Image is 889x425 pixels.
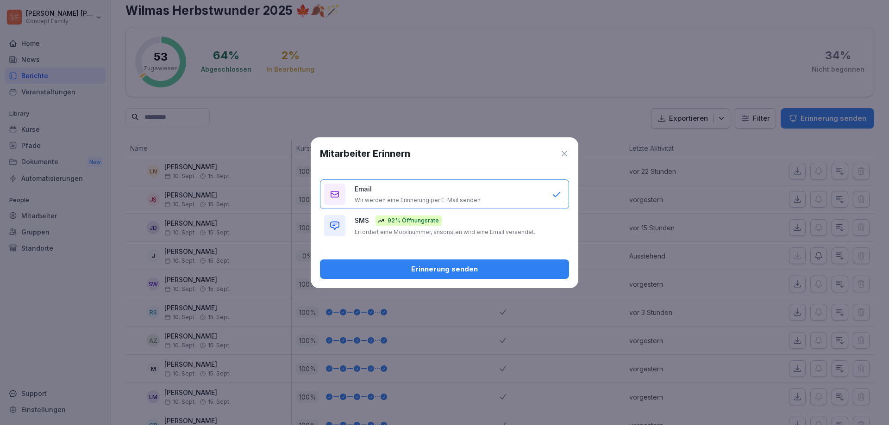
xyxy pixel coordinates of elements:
[320,147,410,160] h1: Mitarbeiter Erinnern
[355,228,535,236] p: Erfordert eine Mobilnummer, ansonsten wird eine Email versendet.
[355,216,369,225] p: SMS
[327,264,562,274] div: Erinnerung senden
[355,184,372,194] p: Email
[355,197,481,204] p: Wir werden eine Erinnerung per E-Mail senden
[388,216,439,225] p: 92% Öffnungsrate
[320,259,569,279] button: Erinnerung senden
